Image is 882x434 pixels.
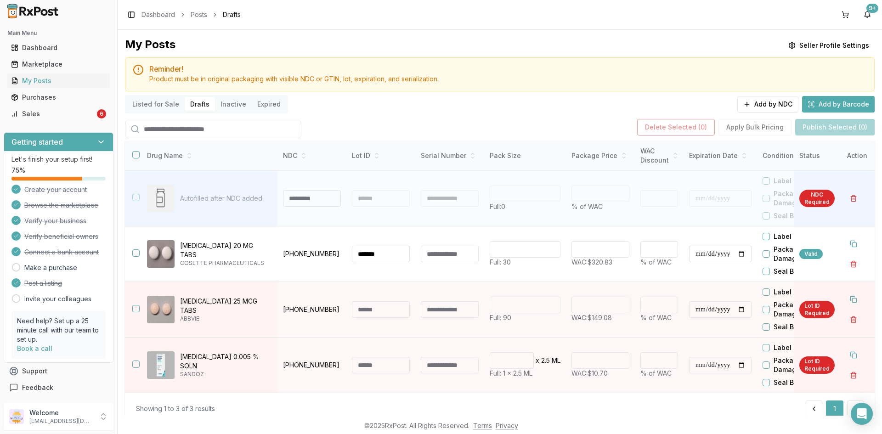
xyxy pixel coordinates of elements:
[421,151,479,160] div: Serial Number
[4,57,113,72] button: Marketplace
[215,97,252,112] button: Inactive
[147,296,175,323] img: Synthroid 25 MCG TABS
[571,314,612,321] span: WAC: $149.08
[640,314,672,321] span: % of WAC
[180,297,270,315] p: [MEDICAL_DATA] 25 MCG TABS
[180,315,270,322] p: ABBVIE
[283,249,341,259] p: [PHONE_NUMBER]
[845,311,862,328] button: Delete
[252,97,286,112] button: Expired
[774,267,812,276] label: Seal Broken
[180,259,270,267] p: COSETTE PHARMACEUTICALS
[11,76,106,85] div: My Posts
[774,300,826,319] label: Package Damaged
[11,60,106,69] div: Marketplace
[24,279,62,288] span: Post a listing
[490,369,532,377] span: Full: 1 x 2.5 ML
[774,356,826,374] label: Package Damaged
[7,56,110,73] a: Marketplace
[7,39,110,56] a: Dashboard
[571,203,603,210] span: % of WAC
[11,43,106,52] div: Dashboard
[845,367,862,383] button: Delete
[774,189,826,208] label: Package Damaged
[640,258,672,266] span: % of WAC
[24,216,86,225] span: Verify your business
[689,151,752,160] div: Expiration Date
[7,29,110,37] h2: Main Menu
[845,256,862,272] button: Delete
[802,96,875,113] button: Add by Barcode
[97,109,106,118] div: 6
[127,97,185,112] button: Listed for Sale
[125,37,175,54] div: My Posts
[149,74,867,84] div: Product must be in original packaging with visible NDC or GTIN, lot, expiration, and serialization.
[757,141,826,171] th: Condition
[147,185,175,212] img: Drug Image
[496,422,518,429] a: Privacy
[774,378,812,387] label: Seal Broken
[24,263,77,272] a: Make a purchase
[774,232,820,241] label: Label Residue
[223,10,241,19] span: Drafts
[17,316,100,344] p: Need help? Set up a 25 minute call with our team to set up.
[141,10,241,19] nav: breadcrumb
[4,73,113,88] button: My Posts
[799,301,835,318] div: Lot ID Required
[845,236,862,252] button: Duplicate
[845,190,862,207] button: Delete
[24,248,99,257] span: Connect a bank account
[840,141,875,171] th: Action
[774,176,820,186] label: Label Residue
[826,400,843,417] button: 1
[180,371,270,378] p: SANDOZ
[180,352,270,371] p: [MEDICAL_DATA] 0.005 % SOLN
[24,185,87,194] span: Create your account
[7,106,110,122] a: Sales6
[22,383,53,392] span: Feedback
[11,155,106,164] p: Let's finish your setup first!
[29,408,93,417] p: Welcome
[845,347,862,363] button: Duplicate
[9,409,24,424] img: User avatar
[147,351,175,379] img: Latanoprost 0.005 % SOLN
[11,93,106,102] div: Purchases
[799,190,835,207] div: NDC Required
[799,249,823,259] div: Valid
[774,287,820,297] label: Label Residue
[17,344,52,352] a: Book a call
[7,89,110,106] a: Purchases
[4,107,113,121] button: Sales6
[11,136,63,147] h3: Getting started
[4,90,113,105] button: Purchases
[24,294,91,304] a: Invite your colleagues
[147,151,270,160] div: Drug Name
[490,314,511,321] span: Full: 90
[147,240,175,268] img: Benicar 20 MG TABS
[141,10,175,19] a: Dashboard
[7,73,110,89] a: My Posts
[552,356,560,365] p: ML
[640,369,672,377] span: % of WAC
[571,258,612,266] span: WAC: $320.83
[774,343,820,352] label: Label Residue
[783,37,875,54] button: Seller Profile Settings
[774,245,826,263] label: Package Damaged
[136,404,215,413] div: Showing 1 to 3 of 3 results
[283,151,341,160] div: NDC
[571,369,608,377] span: WAC: $10.70
[4,4,62,18] img: RxPost Logo
[860,7,875,22] button: 9+
[283,361,341,370] p: [PHONE_NUMBER]
[4,379,113,396] button: Feedback
[24,201,98,210] span: Browse the marketplace
[541,356,550,365] p: 2.5
[490,258,511,266] span: Full: 30
[484,141,566,171] th: Pack Size
[29,417,93,425] p: [EMAIL_ADDRESS][DOMAIN_NAME]
[845,291,862,308] button: Duplicate
[774,211,812,220] label: Seal Broken
[794,141,840,171] th: Status
[490,203,505,210] span: Full: 0
[774,322,812,332] label: Seal Broken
